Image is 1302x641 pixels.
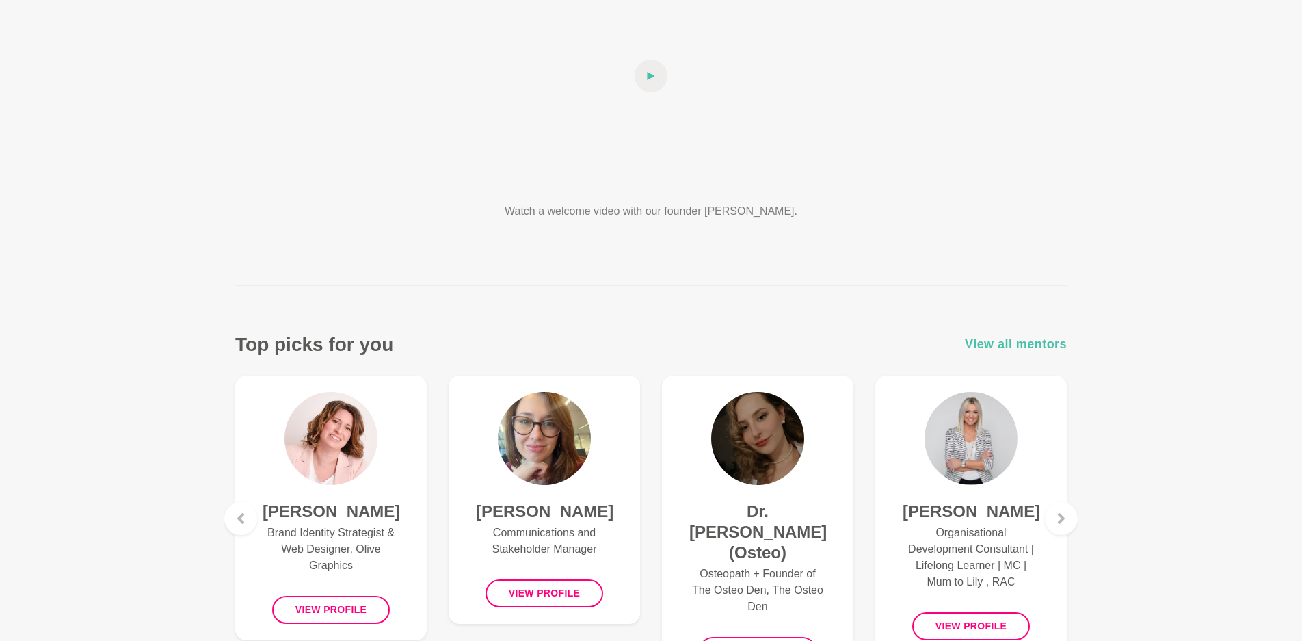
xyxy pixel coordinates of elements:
a: View all mentors [965,335,1067,354]
h4: [PERSON_NAME] [903,501,1039,522]
h4: [PERSON_NAME] [476,501,613,522]
p: Brand Identity Strategist & Web Designer, Olive Graphics [263,525,399,574]
h4: Dr. [PERSON_NAME] (Osteo) [689,501,826,563]
h3: Top picks for you [235,332,393,356]
p: Organisational Development Consultant | Lifelong Learner | MC | Mum to Lily , RAC [903,525,1039,590]
img: Courtney McCloud [498,392,591,485]
p: Watch a welcome video with our founder [PERSON_NAME]. [454,203,848,220]
button: View profile [912,612,1031,640]
img: Hayley Scott [925,392,1018,485]
h4: [PERSON_NAME] [263,501,399,522]
img: Dr. Anastasiya Ovechkin (Osteo) [711,392,804,485]
p: Osteopath + Founder of The Osteo Den, The Osteo Den [689,566,826,615]
button: View profile [486,579,604,607]
img: Amanda Greenman [284,392,377,485]
a: Courtney McCloud[PERSON_NAME]Communications and Stakeholder ManagerView profile [449,376,640,624]
a: Amanda Greenman[PERSON_NAME]Brand Identity Strategist & Web Designer, Olive GraphicsView profile [235,376,427,640]
button: View profile [272,596,390,624]
p: Communications and Stakeholder Manager [476,525,613,558]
